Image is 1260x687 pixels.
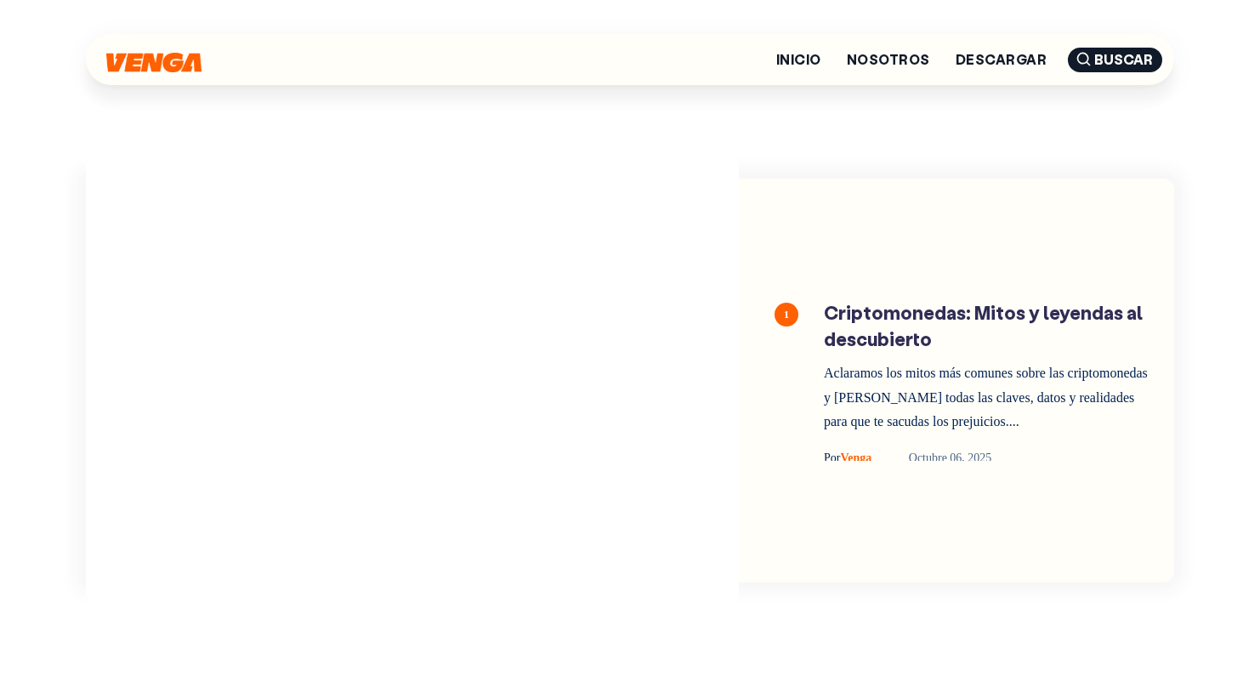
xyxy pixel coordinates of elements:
span: Buscar [1068,48,1162,72]
img: Blog de Venga [106,53,201,72]
a: Nosotros [847,53,930,66]
span: 1 [775,303,798,326]
a: Descargar [956,53,1047,66]
a: Inicio [776,53,821,66]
